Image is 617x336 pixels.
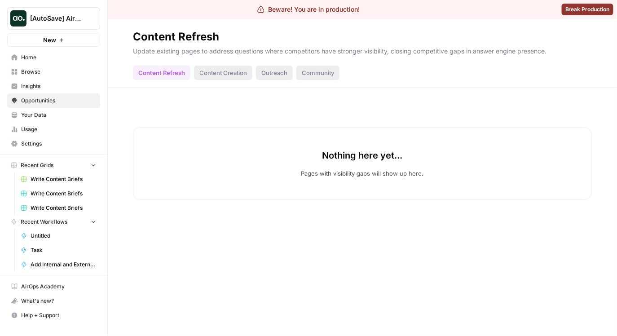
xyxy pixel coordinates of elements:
div: Beware! You are in production! [257,5,360,14]
span: Recent Workflows [21,218,67,226]
a: Write Content Briefs [17,201,100,215]
span: Your Data [21,111,96,119]
span: [AutoSave] AirOps [30,14,84,23]
button: New [7,33,100,47]
span: Break Production [565,5,610,13]
span: Settings [21,140,96,148]
a: Home [7,50,100,65]
div: Content Refresh [133,66,190,80]
a: Write Content Briefs [17,186,100,201]
div: Content Creation [194,66,252,80]
a: Write Content Briefs [17,172,100,186]
img: [AutoSave] AirOps Logo [10,10,26,27]
a: Insights [7,79,100,93]
button: Workspace: [AutoSave] AirOps [7,7,100,30]
button: Recent Grids [7,159,100,172]
span: Write Content Briefs [31,190,96,198]
a: Opportunities [7,93,100,108]
div: What's new? [8,294,100,308]
a: Untitled [17,229,100,243]
span: Opportunities [21,97,96,105]
span: Untitled [31,232,96,240]
p: Update existing pages to address questions where competitors have stronger visibility, closing co... [133,44,592,56]
span: Browse [21,68,96,76]
p: Nothing here yet... [322,149,403,162]
span: Recent Grids [21,161,53,169]
span: Add Internal and External Links to Page [31,261,96,269]
span: Usage [21,125,96,133]
a: Your Data [7,108,100,122]
span: Task [31,246,96,254]
span: New [43,35,56,44]
a: Browse [7,65,100,79]
span: Write Content Briefs [31,175,96,183]
div: Outreach [256,66,293,80]
a: Add Internal and External Links to Page [17,257,100,272]
p: Pages with visibility gaps will show up here. [301,169,424,178]
button: What's new? [7,294,100,308]
button: Recent Workflows [7,215,100,229]
a: Settings [7,137,100,151]
span: Help + Support [21,311,96,319]
button: Break Production [562,4,613,15]
div: Community [296,66,339,80]
span: Home [21,53,96,62]
span: Insights [21,82,96,90]
a: Usage [7,122,100,137]
button: Help + Support [7,308,100,323]
a: Task [17,243,100,257]
a: AirOps Academy [7,279,100,294]
div: Content Refresh [133,30,219,44]
span: Write Content Briefs [31,204,96,212]
span: AirOps Academy [21,283,96,291]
